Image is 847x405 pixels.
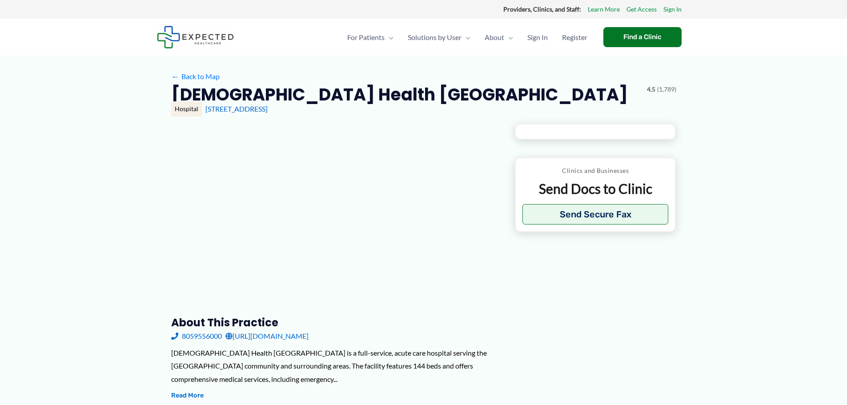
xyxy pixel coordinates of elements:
[504,22,513,53] span: Menu Toggle
[562,22,587,53] span: Register
[663,4,682,15] a: Sign In
[555,22,594,53] a: Register
[588,4,620,15] a: Learn More
[657,84,676,95] span: (1,789)
[503,5,581,13] strong: Providers, Clinics, and Staff:
[205,104,268,113] a: [STREET_ADDRESS]
[171,101,202,116] div: Hospital
[171,390,204,401] button: Read More
[485,22,504,53] span: About
[478,22,520,53] a: AboutMenu Toggle
[171,72,180,80] span: ←
[171,316,501,329] h3: About this practice
[340,22,401,53] a: For PatientsMenu Toggle
[171,329,222,343] a: 8059556000
[171,70,220,83] a: ←Back to Map
[522,180,669,197] p: Send Docs to Clinic
[347,22,385,53] span: For Patients
[401,22,478,53] a: Solutions by UserMenu Toggle
[385,22,393,53] span: Menu Toggle
[171,84,628,105] h2: [DEMOGRAPHIC_DATA] Health [GEOGRAPHIC_DATA]
[527,22,548,53] span: Sign In
[225,329,309,343] a: [URL][DOMAIN_NAME]
[522,204,669,225] button: Send Secure Fax
[171,346,501,386] div: [DEMOGRAPHIC_DATA] Health [GEOGRAPHIC_DATA] is a full-service, acute care hospital serving the [G...
[603,27,682,47] a: Find a Clinic
[157,26,234,48] img: Expected Healthcare Logo - side, dark font, small
[520,22,555,53] a: Sign In
[408,22,462,53] span: Solutions by User
[522,165,669,176] p: Clinics and Businesses
[647,84,655,95] span: 4.5
[626,4,657,15] a: Get Access
[340,22,594,53] nav: Primary Site Navigation
[462,22,470,53] span: Menu Toggle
